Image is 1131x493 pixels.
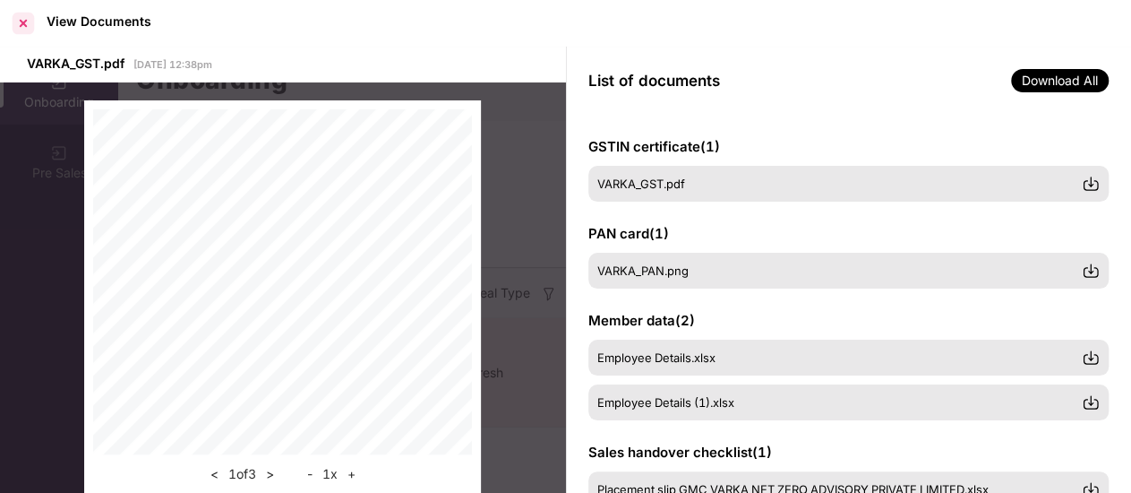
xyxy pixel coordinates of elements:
img: svg+xml;base64,PHN2ZyBpZD0iRG93bmxvYWQtMzJ4MzIiIHhtbG5zPSJodHRwOi8vd3d3LnczLm9yZy8yMDAwL3N2ZyIgd2... [1082,349,1100,367]
div: 1 of 3 [205,463,279,485]
button: + [342,463,361,485]
span: PAN card ( 1 ) [588,225,669,242]
img: svg+xml;base64,PHN2ZyBpZD0iRG93bmxvYWQtMzJ4MzIiIHhtbG5zPSJodHRwOi8vd3d3LnczLm9yZy8yMDAwL3N2ZyIgd2... [1082,262,1100,280]
span: GSTIN certificate ( 1 ) [588,138,720,155]
img: svg+xml;base64,PHN2ZyBpZD0iRG93bmxvYWQtMzJ4MzIiIHhtbG5zPSJodHRwOi8vd3d3LnczLm9yZy8yMDAwL3N2ZyIgd2... [1082,394,1100,411]
img: svg+xml;base64,PHN2ZyBpZD0iRG93bmxvYWQtMzJ4MzIiIHhtbG5zPSJodHRwOi8vd3d3LnczLm9yZy8yMDAwL3N2ZyIgd2... [1082,175,1100,193]
button: > [261,463,279,485]
span: VARKA_PAN.png [597,264,689,278]
span: VARKA_GST.pdf [27,56,124,71]
span: Employee Details.xlsx [597,350,715,365]
div: View Documents [47,13,151,29]
button: - [302,463,318,485]
span: List of documents [588,72,720,90]
span: Employee Details (1).xlsx [597,395,734,410]
span: VARKA_GST.pdf [597,177,685,191]
span: Sales handover checklist ( 1 ) [588,444,772,461]
span: [DATE] 12:38pm [133,58,212,71]
div: 1 x [302,463,361,485]
button: < [205,463,224,485]
span: Download All [1011,69,1109,92]
span: Member data ( 2 ) [588,312,695,329]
